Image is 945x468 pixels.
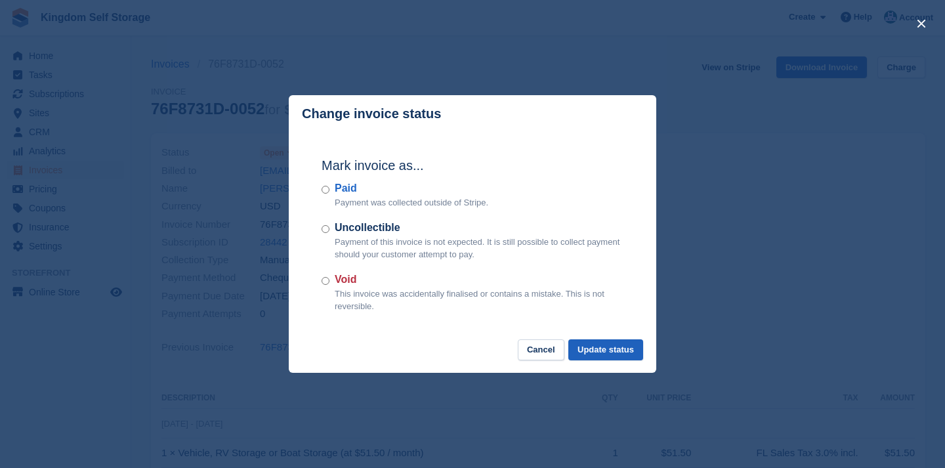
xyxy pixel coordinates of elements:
p: This invoice was accidentally finalised or contains a mistake. This is not reversible. [335,287,623,313]
label: Void [335,272,623,287]
button: close [911,13,932,34]
h2: Mark invoice as... [322,156,623,175]
p: Payment of this invoice is not expected. It is still possible to collect payment should your cust... [335,236,623,261]
button: Update status [568,339,643,361]
p: Payment was collected outside of Stripe. [335,196,488,209]
label: Uncollectible [335,220,623,236]
button: Cancel [518,339,564,361]
p: Change invoice status [302,106,441,121]
label: Paid [335,181,488,196]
